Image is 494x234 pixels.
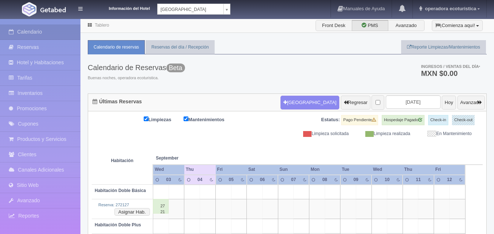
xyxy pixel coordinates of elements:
strong: Habitación [111,158,133,163]
label: Avanzado [388,20,425,31]
th: Fri [434,165,465,174]
button: ¡Comienza aquí! [432,20,483,31]
label: Front Desk [316,20,352,31]
label: Mantenimientos [184,115,235,123]
a: [GEOGRAPHIC_DATA] [157,4,230,15]
div: 06 [258,177,267,183]
div: 04 [195,177,204,183]
th: Sat [247,165,278,174]
label: Check-in [428,115,448,125]
label: Estatus: [321,116,340,123]
b: Habitación Doble Plus [95,222,141,227]
img: Getabed [40,7,66,12]
b: Habitación Doble Básica [95,188,146,193]
label: Pago Pendiente [341,115,378,125]
span: [GEOGRAPHIC_DATA] [161,4,220,15]
div: 03 [164,177,173,183]
a: Tablero [95,23,109,28]
div: 11 [414,177,423,183]
div: 10 [382,177,392,183]
button: [GEOGRAPHIC_DATA] [280,96,339,110]
th: Thu [184,165,216,174]
label: Hospedaje Pagado [382,115,425,125]
a: Reservas del día / Recepción [146,40,215,54]
div: Limpieza solicitada [293,131,354,137]
div: 08 [320,177,329,183]
a: Calendario de reservas [88,40,145,54]
h3: Calendario de Reservas [88,64,185,72]
label: PMS [352,20,388,31]
th: Wed [153,165,184,174]
a: Reporte Limpiezas/Mantenimientos [401,40,486,54]
div: 09 [351,177,361,183]
span: operadora ecoturistica [423,6,476,11]
input: Limpiezas [144,116,148,121]
a: Reserva: 272127 [98,203,129,207]
div: 272127 / [PERSON_NAME] [PERSON_NAME] [153,199,169,214]
th: Mon [309,165,340,174]
th: Fri [216,165,247,174]
button: Asignar Hab. [114,208,150,216]
th: Tue [340,165,372,174]
div: 12 [445,177,454,183]
div: 07 [289,177,298,183]
div: Limpieza realizada [354,131,416,137]
span: September [156,155,212,161]
div: En Mantenimiento [416,131,477,137]
img: Getabed [22,2,37,16]
button: Hoy [442,96,456,110]
th: Thu [403,165,434,174]
th: Sun [278,165,309,174]
th: Wed [372,165,403,174]
h3: MXN $0.00 [421,70,480,77]
h4: Últimas Reservas [93,99,142,104]
button: Avanzar [457,96,485,110]
label: Check-out [452,115,475,125]
span: Beta [166,64,185,72]
input: Mantenimientos [184,116,188,121]
button: Regresar [341,96,370,110]
span: Buenas noches, operadora ecoturistica. [88,75,185,81]
dt: Información del Hotel [91,4,150,12]
span: Ingresos / Ventas del día [421,64,480,69]
div: 05 [227,177,236,183]
label: Limpiezas [144,115,182,123]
